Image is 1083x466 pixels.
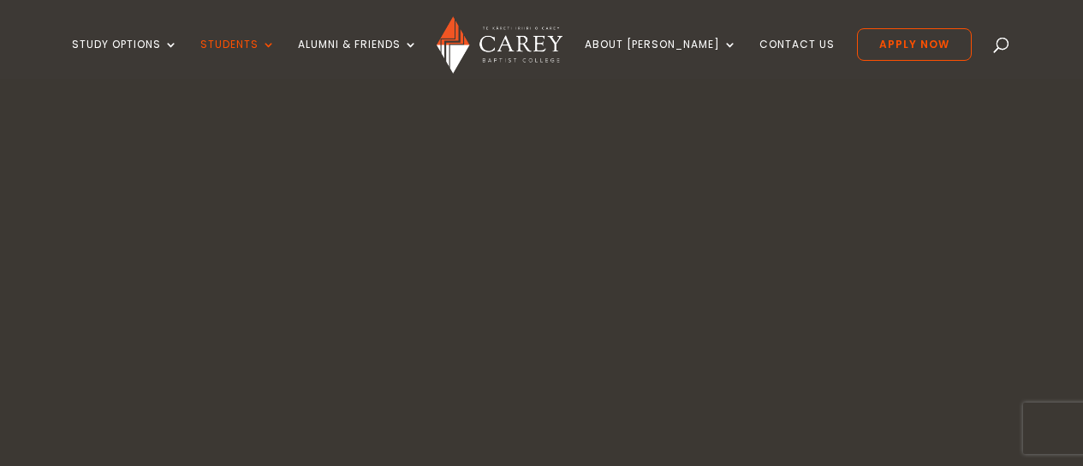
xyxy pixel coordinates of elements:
a: Study Options [72,39,178,79]
a: Apply Now [857,28,972,61]
a: Students [200,39,276,79]
a: Alumni & Friends [298,39,418,79]
a: Contact Us [759,39,835,79]
img: Carey Baptist College [437,16,562,74]
a: About [PERSON_NAME] [585,39,737,79]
